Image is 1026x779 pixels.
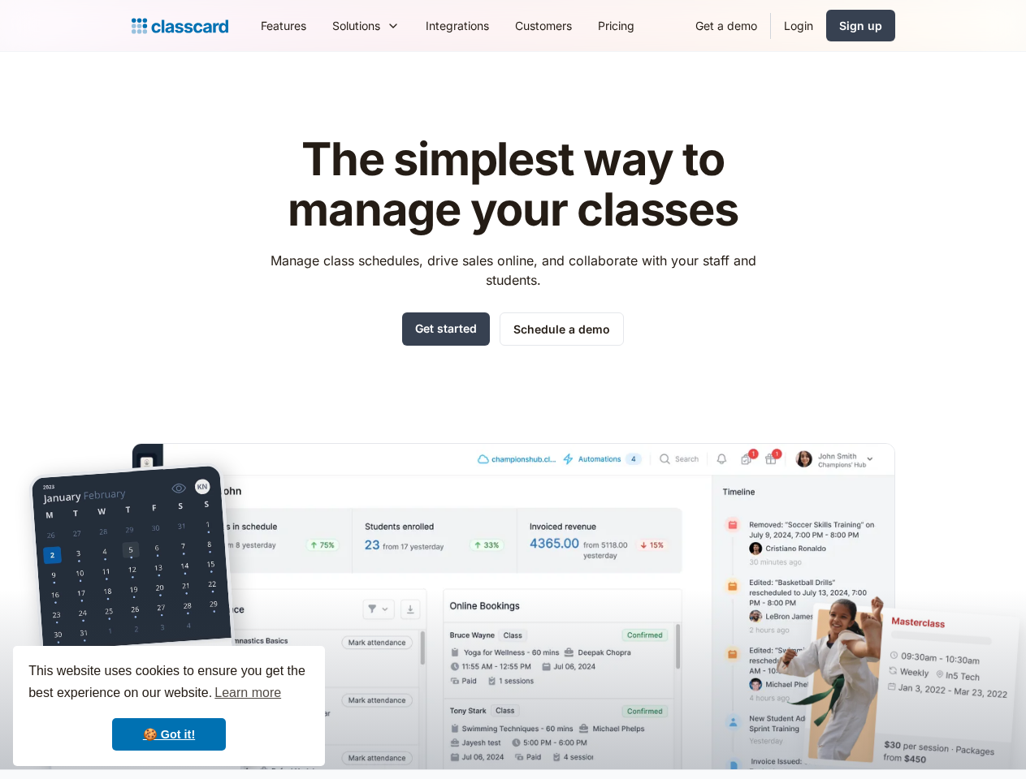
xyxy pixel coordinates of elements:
[28,661,310,705] span: This website uses cookies to ensure you get the best experience on our website.
[212,681,284,705] a: learn more about cookies
[500,312,624,346] a: Schedule a demo
[332,17,380,34] div: Solutions
[255,251,771,290] p: Manage class schedules, drive sales online, and collaborate with your staff and students.
[13,646,325,766] div: cookieconsent
[839,17,882,34] div: Sign up
[771,7,826,44] a: Login
[413,7,502,44] a: Integrations
[112,718,226,751] a: dismiss cookie message
[502,7,585,44] a: Customers
[585,7,647,44] a: Pricing
[132,15,228,37] a: home
[402,312,490,346] a: Get started
[682,7,770,44] a: Get a demo
[255,135,771,235] h1: The simplest way to manage your classes
[319,7,413,44] div: Solutions
[248,7,319,44] a: Features
[826,10,895,41] a: Sign up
